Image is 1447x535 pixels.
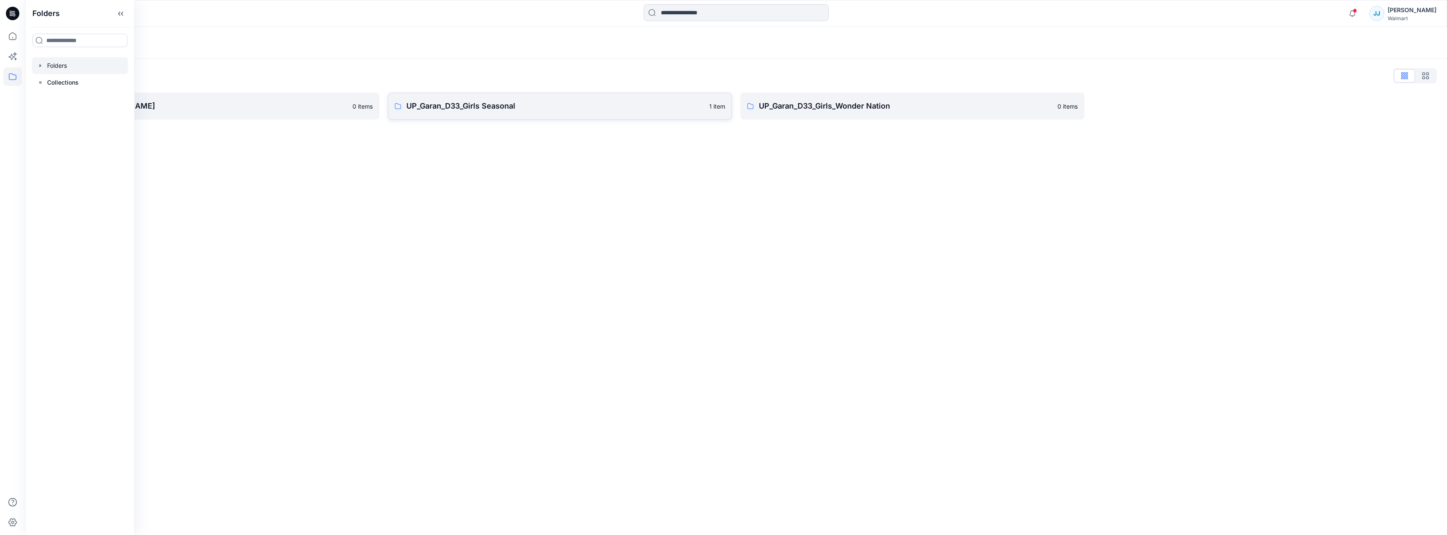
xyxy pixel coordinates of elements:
div: Walmart [1388,15,1436,21]
p: 1 item [709,102,725,111]
p: UP_Garan_D33_Girls_Wonder Nation [759,100,1052,112]
a: UP_Garan_D33_Girls_Wonder Nation0 items [740,93,1084,120]
p: UP_Garan_D33_Girls Seasonal [406,100,704,112]
a: UP_Garan_D33_Girls Seasonal1 item [388,93,732,120]
p: Collections [47,77,79,88]
p: 0 items [352,102,373,111]
p: UP_Garan [PERSON_NAME] [54,100,347,112]
p: 0 items [1057,102,1078,111]
div: [PERSON_NAME] [1388,5,1436,15]
div: JJ [1369,6,1384,21]
a: UP_Garan [PERSON_NAME]0 items [35,93,379,120]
